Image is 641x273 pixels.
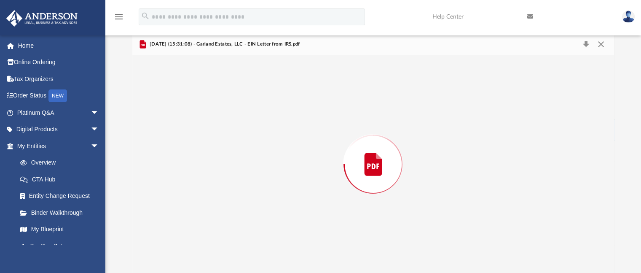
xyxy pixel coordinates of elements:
i: search [141,11,150,21]
a: My Entitiesarrow_drop_down [6,138,112,154]
a: Online Ordering [6,54,112,71]
a: Platinum Q&Aarrow_drop_down [6,104,112,121]
button: Close [593,38,609,50]
a: menu [114,16,124,22]
span: [DATE] (15:31:08) - Garland Estates, LLC - EIN Letter from IRS.pdf [148,41,300,48]
i: menu [114,12,124,22]
a: Order StatusNEW [6,87,112,105]
a: CTA Hub [12,171,112,188]
a: Entity Change Request [12,188,112,205]
a: Binder Walkthrough [12,204,112,221]
a: My Blueprint [12,221,107,238]
a: Tax Due Dates [12,238,112,254]
a: Digital Productsarrow_drop_down [6,121,112,138]
button: Download [579,38,594,50]
span: arrow_drop_down [91,121,107,138]
img: User Pic [622,11,635,23]
a: Overview [12,154,112,171]
a: Tax Organizers [6,70,112,87]
a: Home [6,37,112,54]
div: NEW [48,89,67,102]
span: arrow_drop_down [91,104,107,122]
span: arrow_drop_down [91,138,107,155]
img: Anderson Advisors Platinum Portal [4,10,80,27]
